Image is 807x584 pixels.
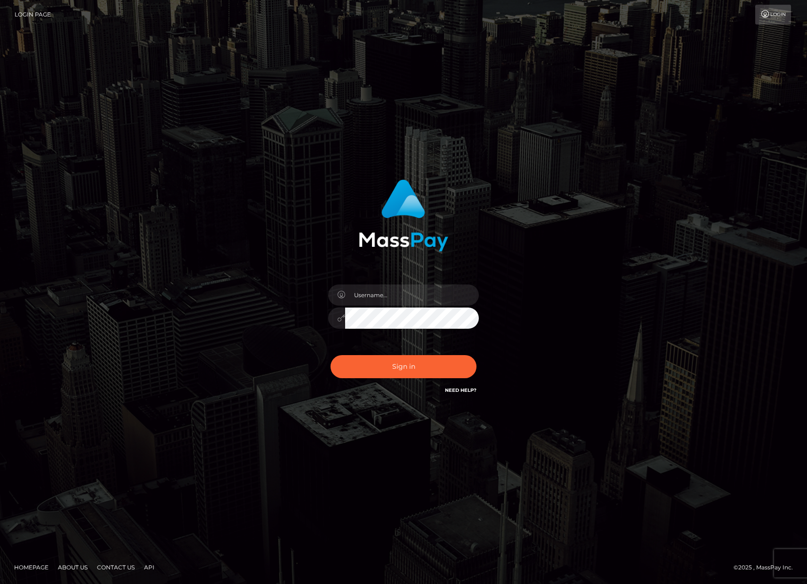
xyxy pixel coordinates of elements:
[445,387,476,393] a: Need Help?
[15,5,51,24] a: Login Page
[359,179,448,251] img: MassPay Login
[345,284,479,306] input: Username...
[734,562,800,573] div: © 2025 , MassPay Inc.
[93,560,138,575] a: Contact Us
[140,560,158,575] a: API
[331,355,476,378] button: Sign in
[54,560,91,575] a: About Us
[755,5,791,24] a: Login
[10,560,52,575] a: Homepage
